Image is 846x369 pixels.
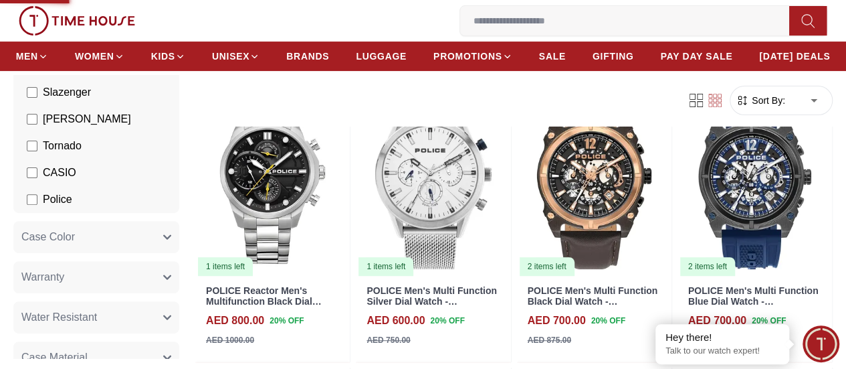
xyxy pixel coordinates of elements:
input: CASIO [27,167,37,178]
span: 20 % OFF [752,315,786,327]
a: POLICE Men's Multi Function Silver Dial Watch - PL.16021JS/04MM1 items left [356,82,510,277]
div: 1 items left [198,257,253,276]
span: LUGGAGE [356,50,407,63]
span: 20 % OFF [591,315,625,327]
a: PROMOTIONS [433,44,512,68]
span: Police [43,192,72,208]
h4: AED 600.00 [366,313,425,329]
div: Hey there! [665,331,779,344]
a: KIDS [151,44,185,68]
a: MEN [16,44,48,68]
div: Chat Widget [803,325,839,362]
a: [DATE] DEALS [759,44,830,68]
button: Water Resistant [13,301,179,334]
span: CASIO [43,165,76,181]
div: AED 1000.00 [206,334,254,346]
img: ... [19,6,135,35]
button: Case Color [13,221,179,253]
div: 2 items left [680,257,735,276]
span: MEN [16,50,38,63]
span: Case Material [21,350,88,366]
a: POLICE Men's Multi Function Blue Dial Watch - PL.16020JSU/61P2 items left [677,82,832,277]
span: 20 % OFF [430,315,464,327]
span: Sort By: [749,94,785,107]
img: POLICE Men's Multi Function Blue Dial Watch - PL.16020JSU/61P [677,82,832,277]
span: Slazenger [43,84,91,100]
span: GIFTING [593,50,634,63]
span: [PERSON_NAME] [43,111,131,127]
div: AED 750.00 [366,334,410,346]
p: Talk to our watch expert! [665,346,779,357]
button: Sort By: [736,94,785,107]
span: Case Color [21,229,75,245]
span: PROMOTIONS [433,50,502,63]
a: LUGGAGE [356,44,407,68]
span: 20 % OFF [270,315,304,327]
h4: AED 700.00 [528,313,586,329]
span: Warranty [21,269,64,285]
a: POLICE Reactor Men's Multifunction Black Dial Watch - PEWGK0039204 [206,285,322,319]
span: [DATE] DEALS [759,50,830,63]
img: POLICE Men's Multi Function Black Dial Watch - PL.16020JSUR/61 [517,82,671,277]
input: Police [27,194,37,205]
button: Warranty [13,261,179,293]
a: POLICE Reactor Men's Multifunction Black Dial Watch - PEWGK00392041 items left [195,82,350,277]
a: POLICE Men's Multi Function Silver Dial Watch - PL.16021JS/04MM [366,285,497,319]
a: POLICE Men's Multi Function Blue Dial Watch - PL.16020JSU/61P [688,285,819,319]
h4: AED 700.00 [688,313,746,329]
span: SALE [539,50,566,63]
span: Water Resistant [21,309,97,325]
span: PAY DAY SALE [660,50,732,63]
a: POLICE Men's Multi Function Black Dial Watch - PL.16020JSUR/61 [528,285,658,319]
input: Tornado [27,141,37,151]
span: Tornado [43,138,82,154]
h4: AED 800.00 [206,313,264,329]
a: UNISEX [212,44,259,68]
input: Slazenger [27,87,37,98]
input: [PERSON_NAME] [27,114,37,125]
a: PAY DAY SALE [660,44,732,68]
a: BRANDS [286,44,329,68]
a: POLICE Men's Multi Function Black Dial Watch - PL.16020JSUR/612 items left [517,82,671,277]
img: POLICE Men's Multi Function Silver Dial Watch - PL.16021JS/04MM [356,82,510,277]
a: GIFTING [593,44,634,68]
a: WOMEN [75,44,124,68]
span: KIDS [151,50,175,63]
div: 1 items left [358,257,413,276]
span: WOMEN [75,50,114,63]
span: BRANDS [286,50,329,63]
div: AED 875.00 [528,334,571,346]
img: POLICE Reactor Men's Multifunction Black Dial Watch - PEWGK0039204 [195,82,350,277]
div: 2 items left [520,257,574,276]
a: SALE [539,44,566,68]
span: UNISEX [212,50,249,63]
